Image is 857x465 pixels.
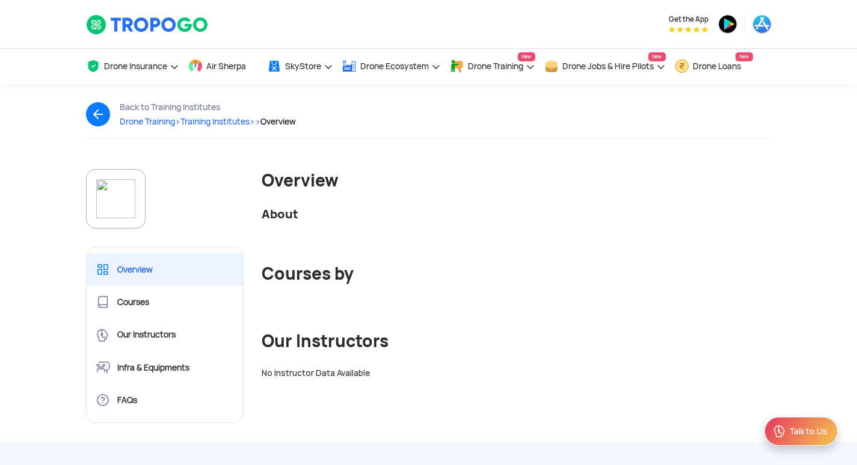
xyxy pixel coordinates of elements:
[120,116,180,127] span: Drone Training
[342,49,441,84] a: Drone Ecosystem
[87,351,244,384] a: Infra & Equipments
[669,26,708,32] img: App Raking
[267,49,333,84] a: SkyStore
[669,14,708,24] span: Get the App
[693,61,741,71] span: Drone Loans
[360,61,429,71] span: Drone Ecosystem
[260,116,296,127] span: Overview
[562,61,654,71] span: Drone Jobs & Hire Pilots
[736,52,753,61] span: New
[104,61,167,71] span: Drone Insurance
[87,318,244,351] a: Our Instructors
[180,116,255,127] span: Training Institutes
[285,61,321,71] span: SkyStore
[468,61,523,71] span: Drone Training
[262,262,772,285] div: Courses by
[250,116,255,127] span: >
[789,425,828,437] div: Talk to Us
[518,52,535,61] span: New
[87,253,244,286] a: Overview
[718,14,737,34] img: ic_playstore.png
[87,286,244,318] a: Courses
[450,49,535,84] a: Drone TrainingNew
[86,14,209,35] img: TropoGo Logo
[120,102,296,112] div: Back to Training Institutes
[206,61,246,71] span: Air Sherpa
[87,384,244,416] a: FAQs
[175,116,180,127] span: >
[262,206,772,223] div: About
[253,367,781,379] div: No Instructor Data Available
[262,169,772,192] div: Overview
[262,330,772,353] div: Our Instructors
[544,49,666,84] a: Drone Jobs & Hire PilotsNew
[648,52,666,61] span: New
[188,49,258,84] a: Air Sherpa
[675,49,753,84] a: Drone LoansNew
[772,424,787,439] img: ic_Support.svg
[752,14,772,34] img: ic_appstore.png
[86,49,179,84] a: Drone Insurance
[255,116,260,127] span: >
